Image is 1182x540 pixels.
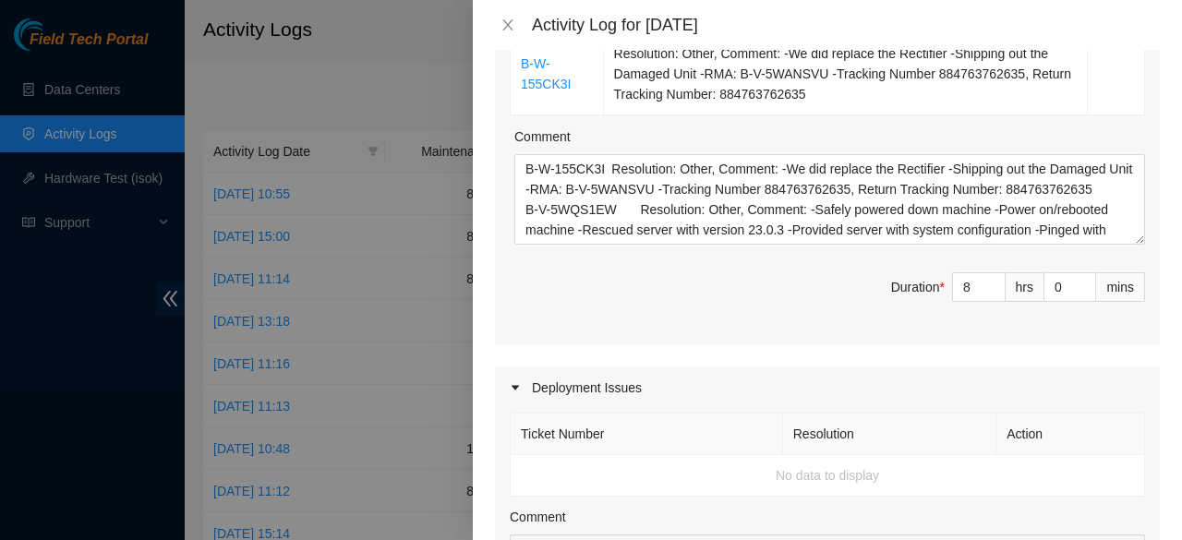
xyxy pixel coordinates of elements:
label: Comment [514,126,571,147]
div: mins [1096,272,1145,302]
span: caret-right [510,382,521,393]
label: Comment [510,507,566,527]
textarea: Comment [514,154,1145,245]
div: Deployment Issues [495,366,1160,409]
td: Resolution: Other, Comment: -We did replace the Rectifier -Shipping out the Damaged Unit -RMA: B-... [604,33,1089,115]
th: Ticket Number [511,414,783,455]
div: hrs [1006,272,1044,302]
div: Activity Log for [DATE] [532,15,1160,35]
button: Close [495,17,521,34]
th: Resolution [783,414,996,455]
span: close [501,18,515,32]
a: B-W-155CK3I [521,56,571,91]
th: Action [996,414,1145,455]
div: Duration [891,277,945,297]
td: No data to display [511,455,1145,497]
